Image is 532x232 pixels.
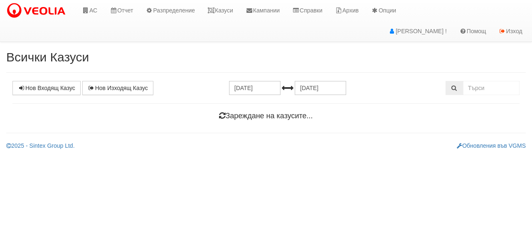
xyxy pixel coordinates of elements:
[82,81,153,95] a: Нов Изходящ Казус
[12,81,81,95] a: Нов Входящ Казус
[382,21,453,42] a: [PERSON_NAME] !
[463,81,520,95] input: Търсене по Идентификатор, Бл/Вх/Ап, Тип, Описание, Моб. Номер, Имейл, Файл, Коментар,
[12,112,520,120] h4: Зареждане на казусите...
[6,142,75,149] a: 2025 - Sintex Group Ltd.
[6,50,526,64] h2: Всички Казуси
[457,142,526,149] a: Обновления във VGMS
[6,2,69,20] img: VeoliaLogo.png
[453,21,493,42] a: Помощ
[493,21,529,42] a: Изход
